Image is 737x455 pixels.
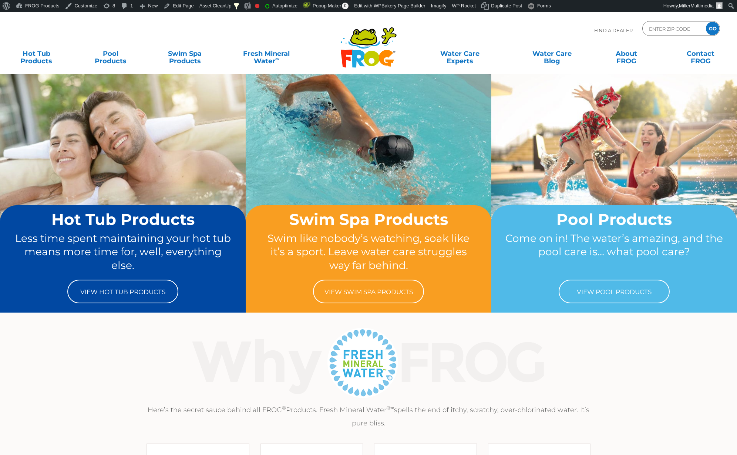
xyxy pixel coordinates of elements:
[523,46,581,61] a: Water CareBlog
[706,22,719,35] input: GO
[598,46,655,61] a: AboutFROG
[260,211,477,228] h2: Swim Spa Products
[141,403,596,430] p: Here’s the secret sauce behind all FROG Products. Fresh Mineral Water spells the end of itchy, sc...
[82,46,139,61] a: PoolProducts
[413,46,507,61] a: Water CareExperts
[260,232,477,272] p: Swim like nobody’s watching, soak like it’s a sport. Leave water care struggles way far behind.
[648,23,698,34] input: Zip Code Form
[246,74,491,257] img: home-banner-swim-spa-short
[178,326,560,400] img: Why Frog
[282,405,286,411] sup: ®
[505,232,723,272] p: Come on in! The water’s amazing, and the pool care is… what pool care?
[255,4,259,8] div: Focus keyphrase not set
[387,405,394,411] sup: ®∞
[230,46,302,61] a: Fresh MineralWater∞
[505,211,723,228] h2: Pool Products
[672,46,730,61] a: ContactFROG
[14,232,232,272] p: Less time spent maintaining your hot tub means more time for, well, everything else.
[679,3,714,9] span: MillerMultimedia
[559,280,670,303] a: View Pool Products
[67,280,178,303] a: View Hot Tub Products
[342,3,349,9] span: 0
[313,280,424,303] a: View Swim Spa Products
[7,46,65,61] a: Hot TubProducts
[14,211,232,228] h2: Hot Tub Products
[491,74,737,257] img: home-banner-pool-short
[594,21,633,40] p: Find A Dealer
[275,56,279,62] sup: ∞
[156,46,214,61] a: Swim SpaProducts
